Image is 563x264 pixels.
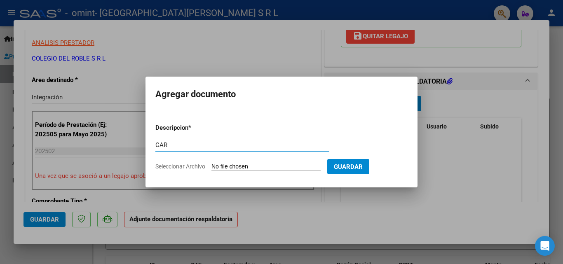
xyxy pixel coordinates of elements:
[535,236,555,256] div: Open Intercom Messenger
[334,163,363,171] span: Guardar
[155,86,408,102] h2: Agregar documento
[327,159,369,174] button: Guardar
[155,123,231,133] p: Descripcion
[155,163,205,170] span: Seleccionar Archivo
